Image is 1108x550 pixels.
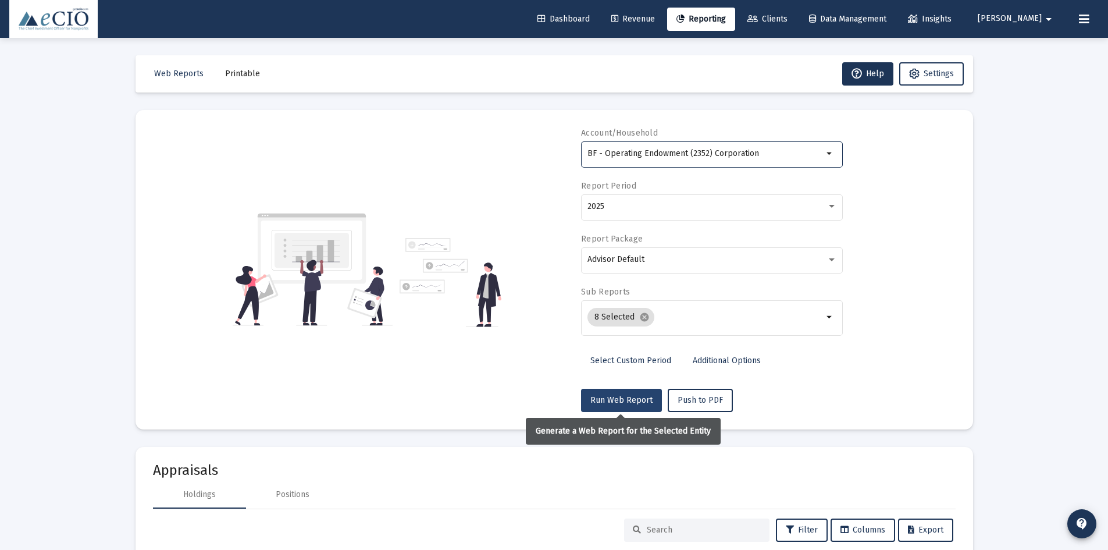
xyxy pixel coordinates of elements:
[823,147,837,161] mat-icon: arrow_drop_down
[581,181,636,191] label: Report Period
[831,519,895,542] button: Columns
[693,356,761,366] span: Additional Options
[747,14,788,24] span: Clients
[587,201,604,211] span: 2025
[908,14,952,24] span: Insights
[678,395,723,405] span: Push to PDF
[908,525,943,535] span: Export
[1075,517,1089,531] mat-icon: contact_support
[898,519,953,542] button: Export
[590,356,671,366] span: Select Custom Period
[581,128,658,138] label: Account/Household
[233,212,393,327] img: reporting
[587,149,823,158] input: Search or select an account or household
[842,62,893,86] button: Help
[639,312,650,322] mat-icon: cancel
[800,8,896,31] a: Data Management
[276,489,309,501] div: Positions
[786,525,818,535] span: Filter
[18,8,89,31] img: Dashboard
[668,389,733,412] button: Push to PDF
[647,525,761,535] input: Search
[154,69,204,79] span: Web Reports
[1042,8,1056,31] mat-icon: arrow_drop_down
[400,238,501,327] img: reporting-alt
[978,14,1042,24] span: [PERSON_NAME]
[590,395,653,405] span: Run Web Report
[667,8,735,31] a: Reporting
[225,69,260,79] span: Printable
[183,489,216,501] div: Holdings
[153,464,956,476] mat-card-title: Appraisals
[840,525,885,535] span: Columns
[581,389,662,412] button: Run Web Report
[924,69,954,79] span: Settings
[587,306,823,329] mat-chip-list: Selection
[776,519,828,542] button: Filter
[899,62,964,86] button: Settings
[145,62,213,86] button: Web Reports
[738,8,797,31] a: Clients
[823,310,837,324] mat-icon: arrow_drop_down
[899,8,961,31] a: Insights
[676,14,726,24] span: Reporting
[528,8,599,31] a: Dashboard
[809,14,886,24] span: Data Management
[964,7,1070,30] button: [PERSON_NAME]
[852,69,884,79] span: Help
[611,14,655,24] span: Revenue
[587,254,644,264] span: Advisor Default
[602,8,664,31] a: Revenue
[216,62,269,86] button: Printable
[581,234,643,244] label: Report Package
[537,14,590,24] span: Dashboard
[587,308,654,327] mat-chip: 8 Selected
[581,287,630,297] label: Sub Reports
